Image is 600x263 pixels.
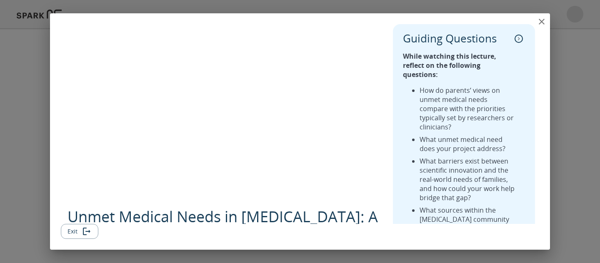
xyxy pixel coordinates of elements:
[61,209,385,239] p: Unmet Medical Needs in [MEDICAL_DATA]: A Parent Advocate’s Perspective
[512,32,525,45] button: collapse
[533,13,550,30] button: close
[420,86,517,131] li: How do parents’ views on unmet medical needs compare with the priorities typically set by researc...
[420,135,517,153] li: What unmet medical need does your project address?
[420,206,517,251] li: What sources within the [MEDICAL_DATA] community can researchers engage with to gain meaningful i...
[403,32,497,45] p: Guiding Questions
[403,52,496,79] strong: While watching this lecture, reflect on the following questions:
[61,224,98,239] button: Exit
[420,156,517,202] li: What barriers exist between scientific innovation and the real-world needs of families, and how c...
